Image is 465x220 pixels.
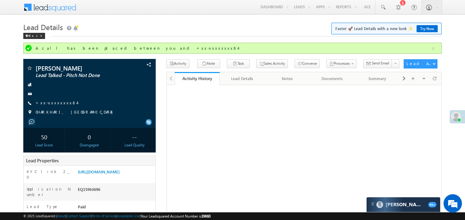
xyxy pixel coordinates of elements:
div: Disengaged [70,142,109,148]
div: Paid [76,204,155,212]
span: Lead Properties [26,157,59,164]
div: A call has been placed between you and +xx-xxxxxxxx84 [36,45,431,51]
span: Faster 🚀 Lead Details with a new look ✨ [335,25,438,32]
div: -- [115,131,154,142]
label: Lead Type [27,204,59,209]
span: 39660 [201,214,211,218]
label: KYC link 2_0 [27,169,71,180]
button: Lead Actions [404,59,437,68]
button: Task [227,59,250,68]
span: Your Leadsquared Account Number is [141,214,211,218]
img: carter-drag [370,202,375,206]
div: Documents [315,75,349,82]
a: Activity History [175,72,220,85]
div: Notes [270,75,304,82]
button: Sales Activity [256,59,288,68]
a: Acceptable Use [116,214,140,218]
button: Converse [295,59,320,68]
div: Summary [360,75,394,82]
label: Application Number [27,186,71,197]
div: Lead Actions [406,61,433,66]
a: Try Now [417,25,438,32]
button: Activity [166,59,189,68]
span: CHARKHARI, [GEOGRAPHIC_DATA] [36,109,116,115]
div: Lead Details [225,75,259,82]
button: Send Email [363,59,392,68]
div: carter-dragCarter[PERSON_NAME]99+ [366,197,440,212]
button: Note [197,59,220,68]
a: [URL][DOMAIN_NAME] [78,169,120,174]
div: Lead Quality [115,142,154,148]
a: Contact Support [67,214,91,218]
span: Processes [334,61,350,66]
a: Summary [355,72,400,85]
span: Lead Talked - Pitch Not Done [36,72,118,79]
span: [PERSON_NAME] [36,65,118,71]
span: © 2025 LeadSquared | | | | | [23,213,211,219]
div: 0 [70,131,109,142]
a: Notes [265,72,310,85]
div: EQ15963696 [76,186,155,195]
a: About [57,214,66,218]
span: Send Email [372,60,389,66]
a: Lead Details [220,72,265,85]
span: Lead Details [23,22,63,32]
a: Documents [310,72,355,85]
span: 99+ [428,202,436,207]
div: Activity History [179,75,215,81]
button: Processes [326,59,356,68]
a: Back [23,33,48,38]
a: Terms of Service [92,214,116,218]
div: 50 [25,131,63,142]
a: +xx-xxxxxxxx84 [36,100,77,105]
div: Lead Score [25,142,63,148]
div: Back [23,33,45,39]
